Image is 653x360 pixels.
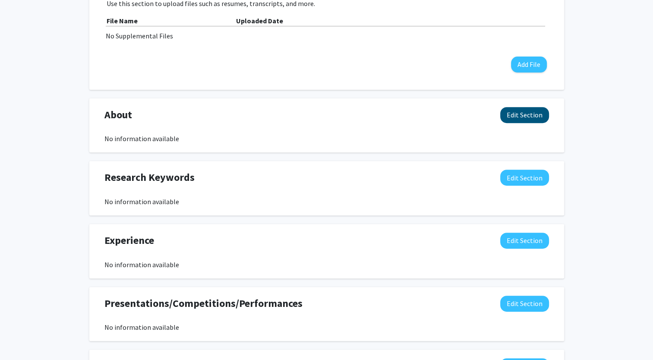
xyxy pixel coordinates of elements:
span: About [104,107,132,123]
button: Edit Presentations/Competitions/Performances [500,296,549,312]
div: No information available [104,259,549,270]
iframe: Chat [6,321,37,354]
div: No information available [104,196,549,207]
div: No Supplemental Files [106,31,548,41]
b: Uploaded Date [236,16,283,25]
button: Add File [511,57,547,73]
span: Presentations/Competitions/Performances [104,296,303,311]
button: Edit Research Keywords [500,170,549,186]
div: No information available [104,322,549,332]
b: File Name [107,16,138,25]
button: Edit Experience [500,233,549,249]
span: Research Keywords [104,170,195,185]
div: No information available [104,133,549,144]
button: Edit About [500,107,549,123]
span: Experience [104,233,154,248]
